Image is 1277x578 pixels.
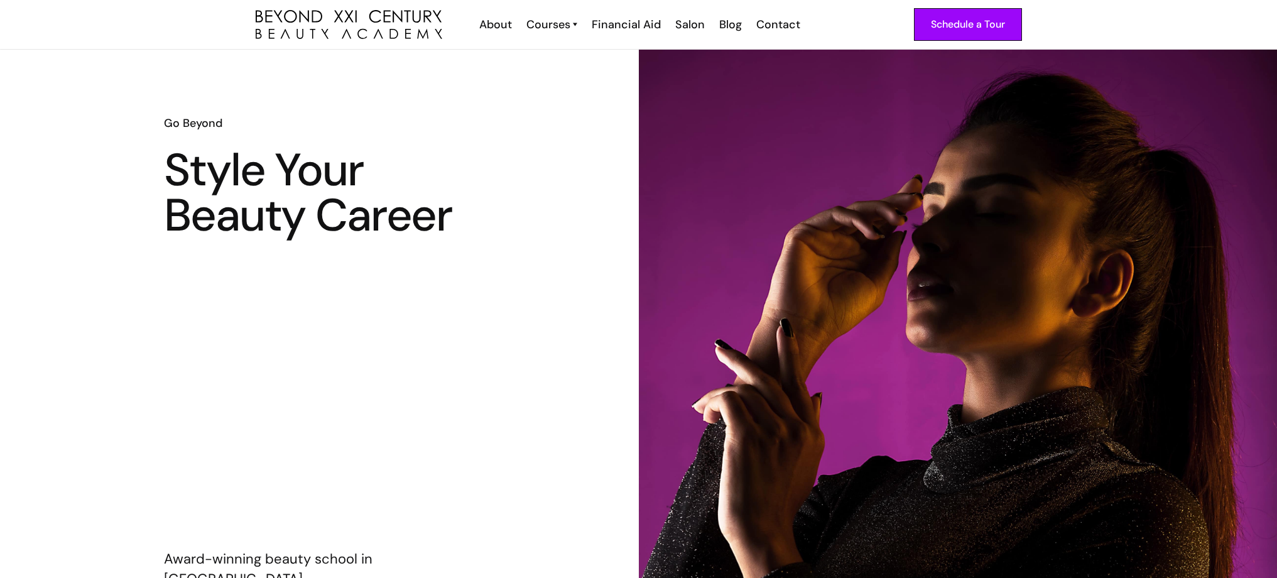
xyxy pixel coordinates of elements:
[164,115,474,131] h6: Go Beyond
[914,8,1022,41] a: Schedule a Tour
[748,16,807,33] a: Contact
[256,10,442,40] a: home
[667,16,711,33] a: Salon
[471,16,518,33] a: About
[931,16,1005,33] div: Schedule a Tour
[675,16,705,33] div: Salon
[479,16,512,33] div: About
[526,16,570,33] div: Courses
[584,16,667,33] a: Financial Aid
[756,16,800,33] div: Contact
[592,16,661,33] div: Financial Aid
[711,16,748,33] a: Blog
[526,16,577,33] a: Courses
[256,10,442,40] img: beyond 21st century beauty academy logo
[719,16,742,33] div: Blog
[164,148,474,238] h1: Style Your Beauty Career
